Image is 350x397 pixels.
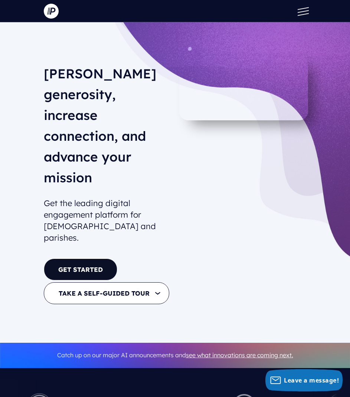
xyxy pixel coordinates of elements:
[284,376,339,384] span: Leave a message!
[44,258,117,280] a: GET STARTED
[44,282,169,304] button: TAKE A SELF-GUIDED TOUR
[265,369,343,391] button: Leave a message!
[44,195,169,246] h2: Get the leading digital engagement platform for [DEMOGRAPHIC_DATA] and parishes.
[44,63,169,194] h1: [PERSON_NAME] generosity, increase connection, and advance your mission
[44,348,307,363] p: Catch up on our major AI announcements and
[186,351,293,359] a: see what innovations are coming next.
